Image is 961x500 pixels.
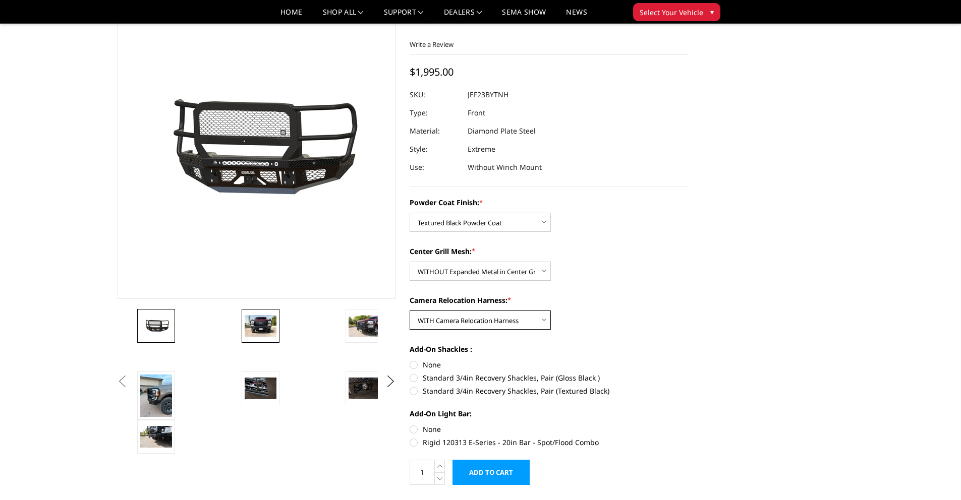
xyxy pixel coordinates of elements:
a: Dealers [444,9,482,23]
img: 2023-2025 Ford F250-350 - FT Series - Extreme Front Bumper [140,319,172,333]
label: Standard 3/4in Recovery Shackles, Pair (Gloss Black ) [410,372,688,383]
label: Center Grill Mesh: [410,246,688,257]
a: News [566,9,587,23]
dt: Material: [410,122,460,140]
a: Home [280,9,302,23]
iframe: Chat Widget [911,452,961,500]
dd: JEF23BYTNH [468,86,508,104]
img: 2023-2025 Ford F250-350 - FT Series - Extreme Front Bumper [245,378,276,399]
button: Select Your Vehicle [633,3,720,21]
dd: Diamond Plate Steel [468,122,536,140]
a: shop all [323,9,364,23]
img: 2023-2025 Ford F250-350 - FT Series - Extreme Front Bumper [349,315,380,336]
dd: Front [468,104,485,122]
img: 2023-2025 Ford F250-350 - FT Series - Extreme Front Bumper [245,315,276,336]
dt: Type: [410,104,460,122]
label: Powder Coat Finish: [410,197,688,208]
input: Add to Cart [453,460,530,485]
dt: SKU: [410,86,460,104]
dd: Without Winch Mount [468,158,542,176]
dt: Use: [410,158,460,176]
img: 2023-2025 Ford F250-350 - FT Series - Extreme Front Bumper [349,378,380,399]
dt: Style: [410,140,460,158]
label: Add-On Shackles : [410,344,688,354]
span: $1,995.00 [410,65,454,79]
label: Rigid 120313 E-Series - 20in Bar - Spot/Flood Combo [410,437,688,448]
label: Add-On Light Bar: [410,408,688,419]
a: SEMA Show [502,9,546,23]
img: 2023-2025 Ford F250-350 - FT Series - Extreme Front Bumper [140,426,172,447]
label: None [410,359,688,370]
span: ▾ [710,7,714,17]
button: Next [383,374,398,389]
a: Write a Review [410,40,454,49]
button: Previous [115,374,130,389]
img: 2023-2025 Ford F250-350 - FT Series - Extreme Front Bumper [140,374,172,417]
span: Select Your Vehicle [640,7,703,18]
label: None [410,424,688,434]
label: Camera Relocation Harness: [410,295,688,305]
a: Support [384,9,424,23]
label: Standard 3/4in Recovery Shackles, Pair (Textured Black) [410,386,688,396]
dd: Extreme [468,140,495,158]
